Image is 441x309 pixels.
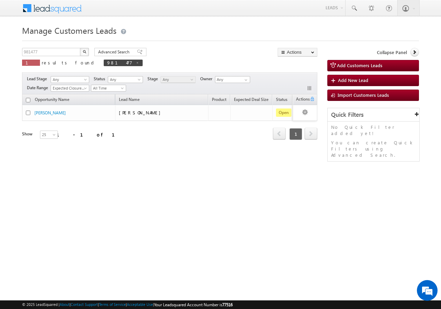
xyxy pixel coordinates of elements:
[27,85,51,91] span: Date Range
[234,97,268,102] span: Expected Deal Size
[51,85,87,91] span: Expected Closure Date
[22,301,233,308] span: © 2025 LeadSquared | | | | |
[35,97,69,102] span: Opportunity Name
[91,85,124,91] span: All Time
[119,110,164,115] span: [PERSON_NAME]
[305,128,317,140] span: next
[331,124,416,136] p: No Quick Filter added yet!
[83,50,86,53] img: Search
[147,76,161,82] span: Stage
[51,85,89,92] a: Expected Closure Date
[22,131,34,137] div: Show
[154,302,233,307] span: Your Leadsquared Account Number is
[51,76,87,83] span: Any
[241,76,249,83] a: Show All Items
[273,96,291,105] a: Status
[377,49,407,55] span: Collapse Panel
[338,92,389,98] span: Import Customers Leads
[278,48,317,56] button: Actions
[276,109,291,117] span: Open
[289,128,302,140] span: 1
[328,108,419,122] div: Quick Filters
[273,128,286,140] span: prev
[42,60,96,65] span: results found
[273,128,286,140] a: prev
[127,302,153,307] a: Acceptable Use
[31,96,73,105] a: Opportunity Name
[99,302,126,307] a: Terms of Service
[305,128,317,140] a: next
[331,140,416,158] p: You can create Quick Filters using Advanced Search.
[161,76,194,83] span: Any
[26,98,30,102] input: Check all records
[71,302,98,307] a: Contact Support
[57,131,123,138] div: 1 - 1 of 1
[337,62,382,68] span: Add Customers Leads
[108,76,143,83] a: Any
[40,131,58,139] a: 25
[22,25,116,36] span: Manage Customers Leads
[108,76,141,83] span: Any
[60,302,70,307] a: About
[98,49,132,55] span: Advanced Search
[40,132,59,138] span: 25
[215,76,250,83] input: Type to Search
[91,85,126,92] a: All Time
[107,60,132,65] span: 981477
[115,96,143,105] span: Lead Name
[212,97,226,102] span: Product
[27,76,50,82] span: Lead Stage
[161,76,196,83] a: Any
[200,76,215,82] span: Owner
[230,96,272,105] a: Expected Deal Size
[94,76,108,82] span: Status
[34,110,66,115] a: [PERSON_NAME]
[25,60,37,65] span: 1
[51,76,89,83] a: Any
[222,302,233,307] span: 77516
[293,95,310,104] span: Actions
[338,77,368,83] span: Add New Lead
